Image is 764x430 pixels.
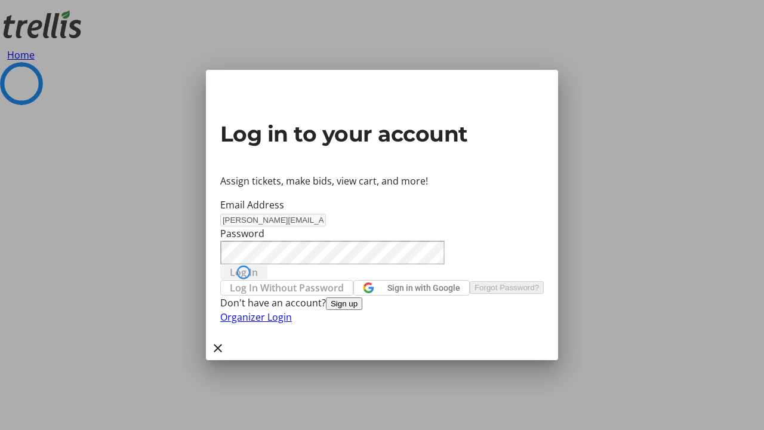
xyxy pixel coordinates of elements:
[220,198,284,211] label: Email Address
[220,118,544,150] h2: Log in to your account
[220,311,292,324] a: Organizer Login
[220,214,326,226] input: Email Address
[326,297,362,310] button: Sign up
[220,296,544,310] div: Don't have an account?
[220,227,264,240] label: Password
[220,174,544,188] p: Assign tickets, make bids, view cart, and more!
[470,281,544,294] button: Forgot Password?
[206,336,230,360] button: Close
